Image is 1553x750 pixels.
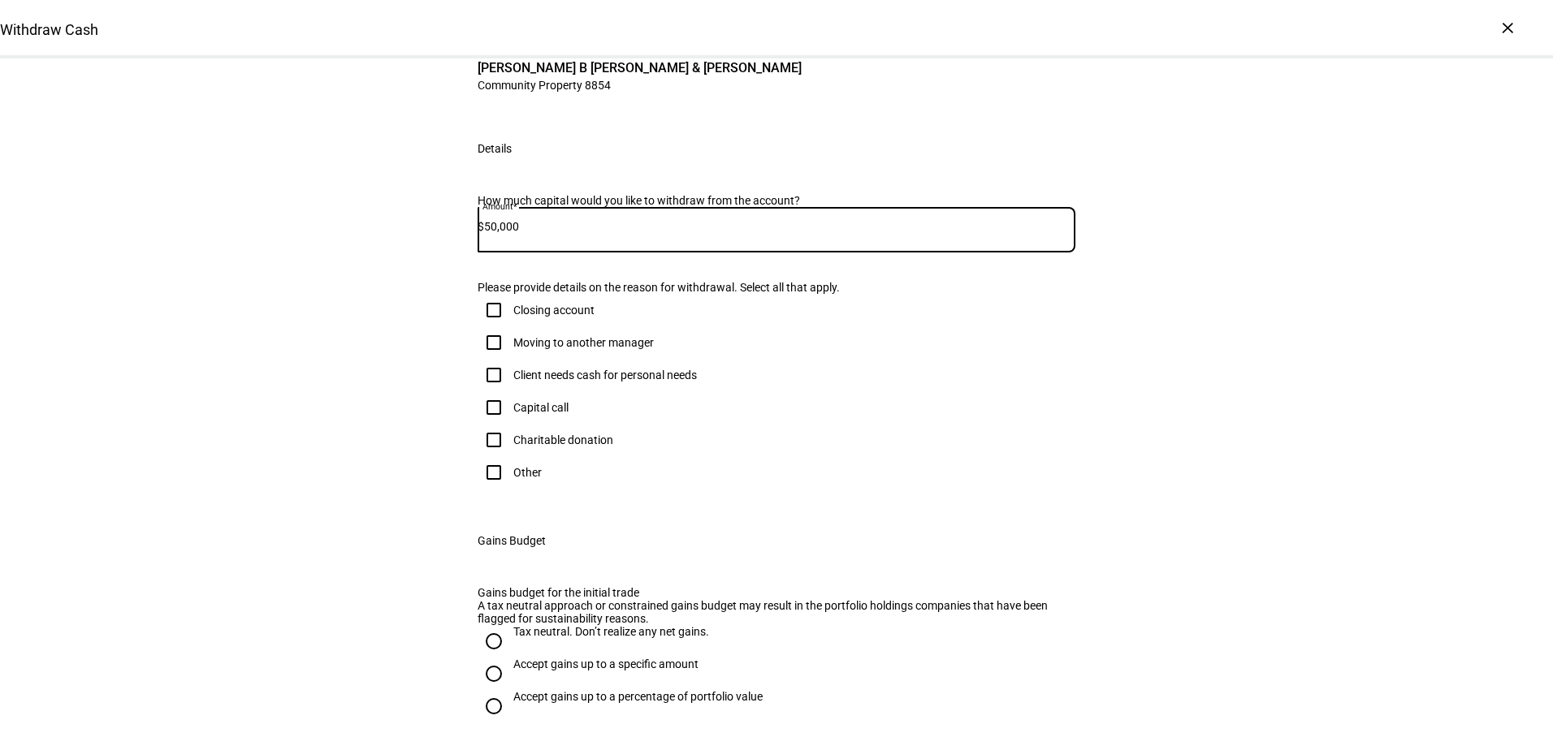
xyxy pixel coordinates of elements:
[478,194,1075,207] div: How much capital would you like to withdraw from the account?
[478,534,546,547] div: Gains Budget
[513,657,699,670] div: Accept gains up to a specific amount
[513,369,697,381] div: Client needs cash for personal needs
[482,201,517,211] mat-label: Amount*
[478,77,802,93] span: Community Property 8854
[513,625,709,638] div: Tax neutral. Don’t realize any net gains.
[513,304,595,317] div: Closing account
[513,336,654,349] div: Moving to another manager
[513,401,569,414] div: Capital call
[478,281,1075,294] div: Please provide details on the reason for withdrawal. Select all that apply.
[513,690,763,703] div: Accept gains up to a percentage of portfolio value
[478,142,512,155] div: Details
[478,599,1075,625] div: A tax neutral approach or constrained gains budget may result in the portfolio holdings companies...
[1495,15,1521,41] div: ×
[478,586,1075,599] div: Gains budget for the initial trade
[513,433,613,446] div: Charitable donation
[513,466,542,479] div: Other
[478,220,484,233] span: $
[478,58,802,77] span: [PERSON_NAME] B [PERSON_NAME] & [PERSON_NAME]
